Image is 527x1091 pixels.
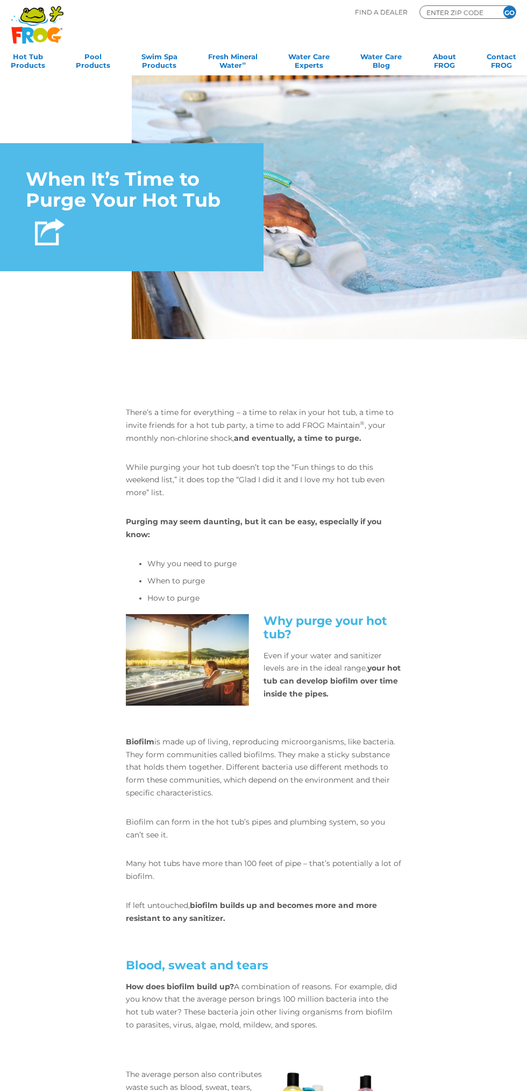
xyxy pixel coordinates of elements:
[126,517,382,539] strong: Purging may seem daunting, but it can be easy, especially if you know:
[263,650,401,701] p: Even if your water and sanitizer levels are in the ideal range,
[126,900,377,923] strong: builds up and becomes more and more resistant to any sanitizer.
[26,169,238,210] h1: When It’s Time to Purge Your Hot Tub
[355,5,408,19] p: Find A Dealer
[208,49,258,71] a: Fresh MineralWater∞
[126,899,401,925] p: If left untouched,
[126,461,401,499] p: While purging your hot tub doesn’t top the “Fun things to do this weekend list,” it does top the ...
[126,737,154,747] strong: Biofilm
[360,49,402,71] a: Water CareBlog
[11,49,45,71] a: Hot TubProducts
[126,816,401,842] p: Biofilm can form in the hot tub’s pipes and plumbing system, so you can’t see it.
[126,736,401,800] p: is made up of living, reproducing microorganisms, like bacteria. They form communities called bio...
[147,592,401,604] h4: How to purge
[234,433,361,443] strong: and eventually, a time to purge.
[503,6,516,18] input: GO
[425,8,490,17] input: Zip Code Form
[242,60,246,66] sup: ∞
[132,75,527,339] img: Hands on the side of a hot tub filling it with a green garden hose
[126,406,401,445] p: There’s a time for everything – a time to relax in your hot tub, a time to invite friends for a h...
[126,857,401,883] p: Many hot tubs have more than 100 feet of pipe – that’s potentially a lot of biofilm.
[126,981,401,1032] p: A combination of reasons. For example, did you know that the average person brings 100 million ba...
[263,614,387,642] span: Why purge your hot tub?
[126,614,263,706] img: Woman Relaxes in Hot Tub
[147,575,401,587] h4: When to purge
[433,49,456,71] a: AboutFROG
[263,663,401,699] strong: your hot tub can develop biofilm over time inside the pipes.
[288,49,330,71] a: Water CareExperts
[190,900,218,910] strong: biofilm
[141,49,177,71] a: Swim SpaProducts
[360,420,365,427] sup: ®
[147,558,401,569] h4: Why you need to purge
[126,958,268,973] span: Blood, sweat and tears
[76,49,110,71] a: PoolProducts
[487,49,516,71] a: ContactFROG
[126,982,234,991] strong: How does biofilm build up?
[35,219,65,245] img: Share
